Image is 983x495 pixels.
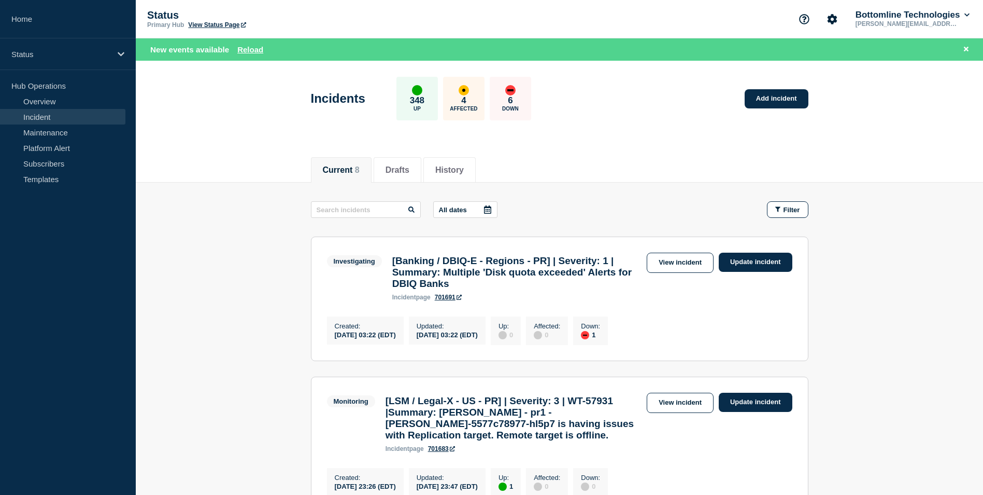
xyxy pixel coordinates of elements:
div: 1 [581,330,600,339]
p: Down [502,106,519,112]
div: 0 [534,330,560,339]
p: Up [414,106,421,112]
span: Monitoring [327,395,375,407]
span: incident [386,445,409,452]
p: [PERSON_NAME][EMAIL_ADDRESS][PERSON_NAME][DOMAIN_NAME] [853,20,961,27]
div: up [412,85,422,95]
a: View Status Page [188,21,246,29]
div: [DATE] 03:22 (EDT) [417,330,478,339]
p: Updated : [417,322,478,330]
a: Add incident [745,89,808,108]
div: [DATE] 23:47 (EDT) [417,482,478,490]
button: History [435,166,464,175]
div: 0 [534,482,560,491]
button: All dates [433,201,497,218]
p: page [386,445,424,452]
p: Created : [335,322,396,330]
h1: Incidents [311,91,365,106]
button: Support [793,8,815,30]
h3: [LSM / Legal-X - US - PR] | Severity: 3 | WT-57931 |Summary: [PERSON_NAME] - pr1 - [PERSON_NAME]-... [386,395,642,441]
p: Updated : [417,474,478,482]
p: Down : [581,322,600,330]
p: 348 [410,95,424,106]
div: up [498,483,507,491]
div: [DATE] 03:22 (EDT) [335,330,396,339]
a: Update incident [719,393,792,412]
button: Account settings [821,8,843,30]
p: Up : [498,474,513,482]
div: 1 [498,482,513,491]
button: Drafts [386,166,409,175]
div: [DATE] 23:26 (EDT) [335,482,396,490]
p: 6 [508,95,512,106]
p: Status [11,50,111,59]
div: affected [459,85,469,95]
div: 0 [498,330,513,339]
input: Search incidents [311,201,421,218]
p: Affected : [534,474,560,482]
p: Affected : [534,322,560,330]
div: 0 [581,482,600,491]
a: 701683 [428,445,455,452]
a: Update incident [719,253,792,272]
span: Investigating [327,255,382,267]
p: page [392,294,431,301]
h3: [Banking / DBIQ-E - Regions - PR] | Severity: 1 | Summary: Multiple 'Disk quota exceeded' Alerts ... [392,255,642,290]
span: incident [392,294,416,301]
a: 701691 [435,294,462,301]
div: disabled [581,483,589,491]
span: Filter [783,206,800,214]
button: Current 8 [323,166,360,175]
span: New events available [150,45,229,54]
div: down [505,85,516,95]
button: Reload [237,45,263,54]
p: Created : [335,474,396,482]
div: disabled [534,483,542,491]
p: 4 [461,95,466,106]
p: Up : [498,322,513,330]
div: disabled [498,331,507,339]
p: All dates [439,206,467,214]
button: Filter [767,201,808,218]
a: View incident [647,393,714,413]
p: Primary Hub [147,21,184,29]
p: Status [147,9,354,21]
div: disabled [534,331,542,339]
button: Bottomline Technologies [853,10,972,20]
div: down [581,331,589,339]
p: Down : [581,474,600,482]
p: Affected [450,106,477,112]
a: View incident [647,253,714,273]
span: 8 [355,166,360,174]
